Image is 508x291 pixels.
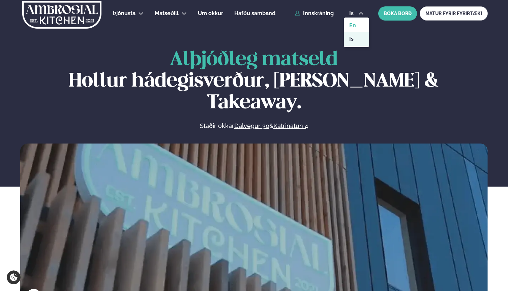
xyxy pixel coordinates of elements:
[234,122,269,130] a: Dalvegur 30
[126,122,381,130] p: Staðir okkar &
[113,10,136,17] span: Þjónusta
[344,32,369,46] a: is
[378,6,417,21] button: BÓKA BORÐ
[170,51,338,69] span: Alþjóðleg matseld
[295,10,334,17] a: Innskráning
[22,1,102,29] img: logo
[20,49,488,114] h1: Hollur hádegisverður, [PERSON_NAME] & Takeaway.
[273,122,308,130] a: Katrinatun 4
[7,270,21,284] a: Cookie settings
[234,9,275,18] a: Hafðu samband
[344,11,369,16] button: is
[113,9,136,18] a: Þjónusta
[155,10,179,17] span: Matseðill
[198,9,223,18] a: Um okkur
[155,9,179,18] a: Matseðill
[234,10,275,17] span: Hafðu samband
[344,19,369,32] a: en
[420,6,488,21] a: MATUR FYRIR FYRIRTÆKI
[198,10,223,17] span: Um okkur
[349,11,356,16] span: is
